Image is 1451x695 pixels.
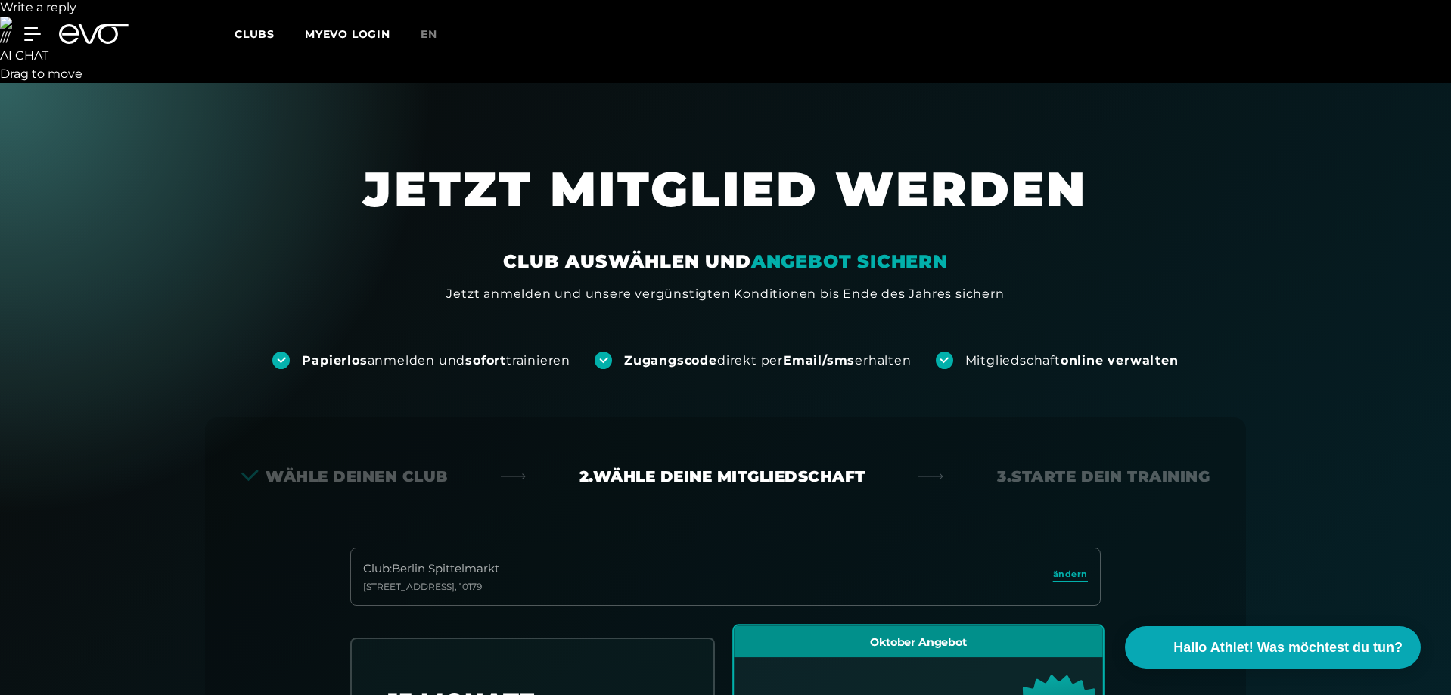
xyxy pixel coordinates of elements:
div: [STREET_ADDRESS] , 10179 [363,581,499,593]
a: ändern [1053,568,1088,585]
strong: online verwalten [1061,353,1179,368]
div: 3. Starte dein Training [997,466,1210,487]
button: Hallo Athlet! Was möchtest du tun? [1125,626,1421,669]
div: Club : Berlin Spittelmarkt [363,560,499,578]
span: ändern [1053,568,1088,581]
div: anmelden und trainieren [302,352,570,369]
strong: Zugangscode [624,353,717,368]
span: Hallo Athlet! Was möchtest du tun? [1173,638,1403,658]
h1: JETZT MITGLIED WERDEN [272,159,1179,250]
em: ANGEBOT SICHERN [751,250,948,272]
div: direkt per erhalten [624,352,911,369]
div: Mitgliedschaft [965,352,1179,369]
div: Wähle deinen Club [241,466,448,487]
strong: sofort [465,353,506,368]
strong: Papierlos [302,353,367,368]
div: CLUB AUSWÄHLEN UND [503,250,947,274]
strong: Email/sms [783,353,855,368]
div: 2. Wähle deine Mitgliedschaft [579,466,865,487]
div: Jetzt anmelden und unsere vergünstigten Konditionen bis Ende des Jahres sichern [446,285,1004,303]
